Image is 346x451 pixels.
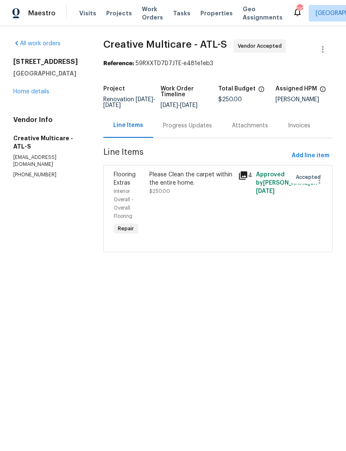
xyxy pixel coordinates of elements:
[103,39,227,49] span: Creative Multicare - ATL-S
[180,102,197,108] span: [DATE]
[200,9,233,17] span: Properties
[288,122,310,130] div: Invoices
[218,86,256,92] h5: Total Budget
[275,86,317,92] h5: Assigned HPM
[319,86,326,97] span: The hpm assigned to this work order.
[243,5,283,22] span: Geo Assignments
[28,9,56,17] span: Maestro
[13,69,83,78] h5: [GEOGRAPHIC_DATA]
[13,154,83,168] p: [EMAIL_ADDRESS][DOMAIN_NAME]
[238,171,251,180] div: 4
[103,86,125,92] h5: Project
[13,116,83,124] h4: Vendor Info
[79,9,96,17] span: Visits
[13,58,83,66] h2: [STREET_ADDRESS]
[256,172,317,194] span: Approved by [PERSON_NAME] on
[258,86,265,97] span: The total cost of line items that have been proposed by Opendoor. This sum includes line items th...
[163,122,212,130] div: Progress Updates
[13,134,83,151] h5: Creative Multicare - ATL-S
[103,97,155,108] span: -
[106,9,132,17] span: Projects
[161,86,218,98] h5: Work Order Timeline
[103,61,134,66] b: Reference:
[238,42,285,50] span: Vendor Accepted
[13,41,61,46] a: All work orders
[13,89,49,95] a: Home details
[292,151,329,161] span: Add line item
[232,122,268,130] div: Attachments
[113,121,143,129] div: Line Items
[103,97,155,108] span: Renovation
[161,102,197,108] span: -
[103,59,333,68] div: 59RXXTD7D7JTE-e481e1eb3
[275,97,333,102] div: [PERSON_NAME]
[161,102,178,108] span: [DATE]
[142,5,163,22] span: Work Orders
[115,224,137,233] span: Repair
[256,188,275,194] span: [DATE]
[114,189,134,219] span: Interior Overall - Overall Flooring
[114,172,136,186] span: Flooring Extras
[173,10,190,16] span: Tasks
[13,171,83,178] p: [PHONE_NUMBER]
[136,97,153,102] span: [DATE]
[297,5,302,13] div: 110
[149,171,234,187] div: Please Clean the carpet within the entire home.
[288,148,333,163] button: Add line item
[218,97,242,102] span: $250.00
[103,102,121,108] span: [DATE]
[149,189,170,194] span: $250.00
[296,173,324,181] span: Accepted
[103,148,288,163] span: Line Items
